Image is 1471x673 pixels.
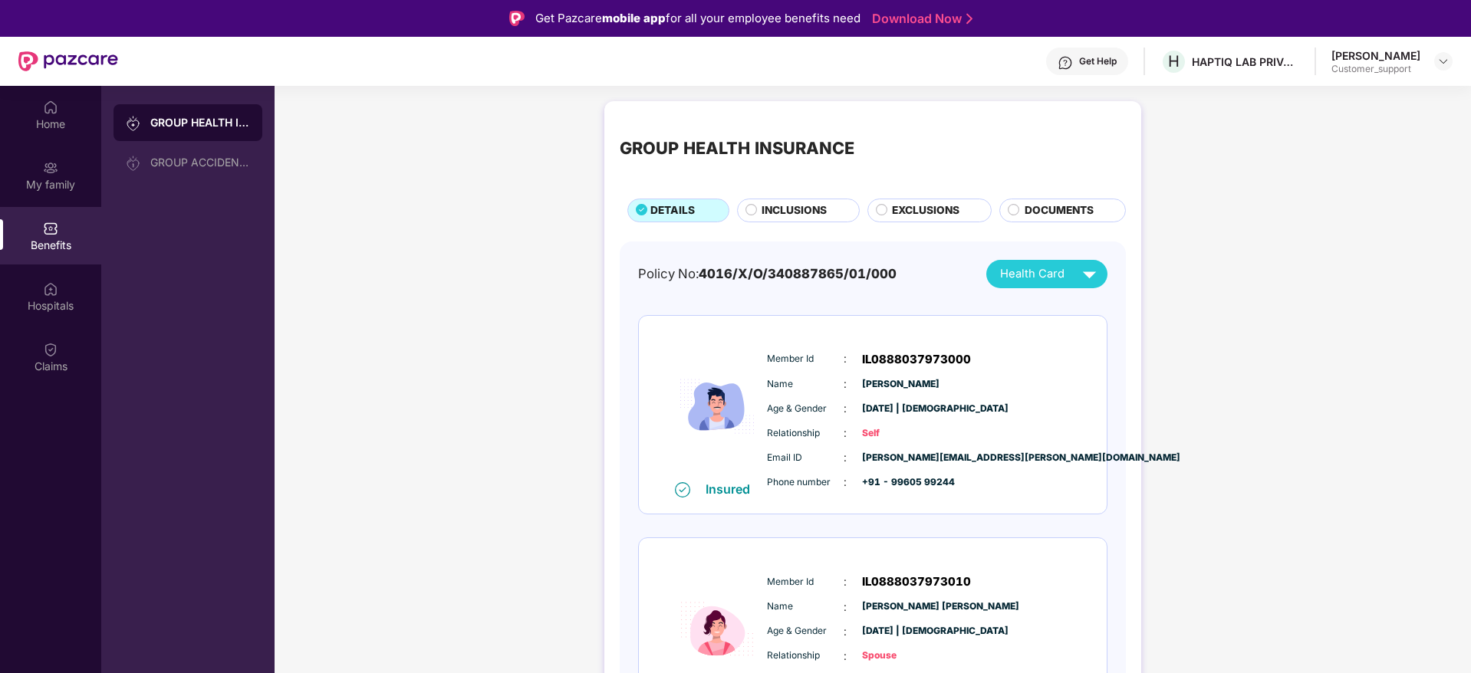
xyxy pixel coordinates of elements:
[1079,55,1117,67] div: Get Help
[1168,52,1180,71] span: H
[509,11,525,26] img: Logo
[602,11,666,25] strong: mobile app
[1192,54,1299,69] div: HAPTIQ LAB PRIVATE LIMITED
[535,9,861,28] div: Get Pazcare for all your employee benefits need
[1058,55,1073,71] img: svg+xml;base64,PHN2ZyBpZD0iSGVscC0zMngzMiIgeG1sbnM9Imh0dHA6Ly93d3cudzMub3JnLzIwMDAvc3ZnIiB3aWR0aD...
[872,11,968,27] a: Download Now
[1331,48,1420,63] div: [PERSON_NAME]
[1437,55,1450,67] img: svg+xml;base64,PHN2ZyBpZD0iRHJvcGRvd24tMzJ4MzIiIHhtbG5zPSJodHRwOi8vd3d3LnczLm9yZy8yMDAwL3N2ZyIgd2...
[966,11,972,27] img: Stroke
[18,51,118,71] img: New Pazcare Logo
[1331,63,1420,75] div: Customer_support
